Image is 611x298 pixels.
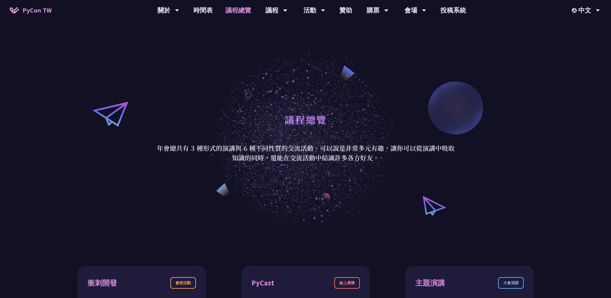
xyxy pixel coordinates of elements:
div: 大會演講 [498,277,524,289]
h1: 議程總覽 [284,110,327,129]
div: 線上廣播 [334,277,360,289]
div: 會前活動 [170,277,196,289]
div: 主題演講 [415,277,445,289]
span: PyCon TW [22,5,52,15]
p: 年會總共有 3 種形式的演講與 6 種不同性質的交流活動。可以說是非常多元有趣，讓你可以從演講中吸取知識的同時，還能在交流活動中結識許多各方好友。 [157,143,455,163]
img: Locale Icon [572,8,578,13]
div: 衝刺開發 [88,277,117,289]
a: PyCon TW [3,2,58,18]
img: Home icon of PyCon TW 2025 [10,7,19,13]
div: PyCast [251,277,274,289]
